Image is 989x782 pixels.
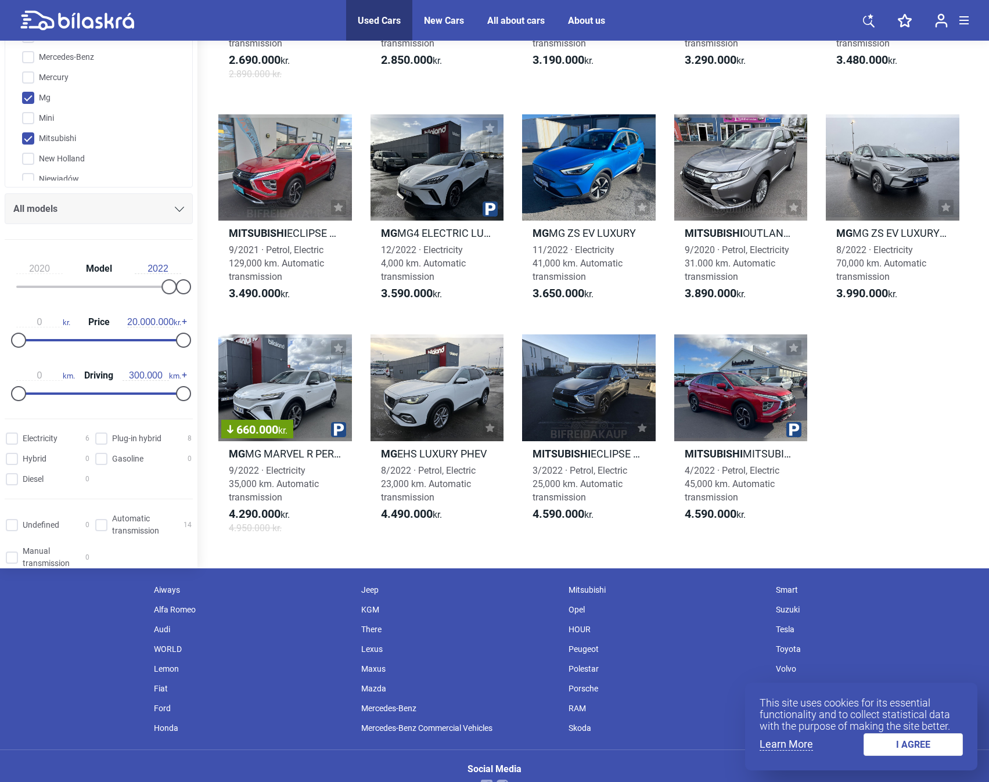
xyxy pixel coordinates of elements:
div: Mitsubishi [563,580,770,600]
b: 4.490.000 [381,507,433,521]
b: Mitsubishi [685,448,743,460]
b: Mitsubishi [533,448,591,460]
div: Jeep [355,580,563,600]
span: Automatic transmission [112,513,184,537]
a: I AGREE [864,733,963,756]
b: 3.490.000 [229,286,280,300]
a: Learn More [760,738,813,751]
a: All about cars [487,15,545,26]
font: ECLIPSE CROSS EXECUTIVE [287,227,418,239]
span: 9/2020 · Petrol, Electricity 31.000 km. Automatic transmission [685,244,789,282]
b: 3.990.000 [836,286,888,300]
a: 660.000kr.MgMG MARVEL R PERFORMANCE 70KWH9/2022 · Electricity35,000 km. Automatic transmission4.2... [218,334,352,545]
div: Porsche [563,679,770,698]
span: 4/2022 · Petrol, Electric 45,000 km. Automatic transmission [685,465,779,503]
span: 2/2022 · Petrol, Electric 111,000 km. Automatic transmission [836,11,932,49]
a: MgMG4 ELECTRIC LUXURY 64KWH12/2022 · Electricity4,000 km. Automatic transmission3.590.000kr. [371,114,504,312]
a: MitsubishiOUTLANDER9/2020 · Petrol, Electricity31.000 km. Automatic transmission3.890.000kr. [674,114,808,312]
span: kr. [836,287,897,301]
font: MG ZS EV LUXURY [549,227,636,239]
b: 4.590.000 [685,507,736,521]
a: MgMG ZS EV LUXURY 73 KWH8/2022 · Electricity70,000 km. Automatic transmission3.990.000kr. [826,114,959,312]
font: kr. [174,318,181,327]
div: Maxus [355,659,563,679]
span: 0 [85,519,89,531]
b: 4.590.000 [533,507,584,521]
span: kr. [533,287,594,301]
span: Driving [81,371,116,380]
font: EHS LUXURY PHEV [397,448,487,460]
a: New Cars [424,15,464,26]
b: 3.290.000 [685,53,736,67]
b: 3.590.000 [381,286,433,300]
span: 8 [188,433,192,445]
span: Plug-in hybrid [112,433,161,445]
span: Electricity [23,433,57,445]
div: Social Media [467,765,522,774]
b: 2.850.000 [381,53,433,67]
b: Mitsubishi [685,227,743,239]
font: MITSUBISHI ECLIPSE CROSS [743,448,879,460]
span: Undefined [23,519,59,531]
div: Toyota [770,639,977,659]
b: Mg [381,448,397,460]
span: kr. [836,53,897,67]
span: kr. [533,507,594,521]
span: kr. [229,287,290,301]
img: parking.png [483,201,498,217]
span: Manual transmission [23,545,85,570]
span: 9/2021 · Petrol, Electric 129,000 km. Automatic transmission [229,244,324,282]
div: WORLD [148,639,355,659]
font: km. [169,372,181,380]
span: kr. [685,53,746,67]
b: 3.190.000 [533,53,584,67]
span: kr. [381,507,442,521]
img: parking.png [786,422,801,437]
font: 660.000 [236,423,287,437]
a: MitsubishiECLIPSE CROSS EXECUTIVE9/2021 · Petrol, Electric129,000 km. Automatic transmission3.490... [218,114,352,312]
span: 0 [85,453,89,465]
span: kr. [381,53,442,67]
span: 9/2022 · Electricity 68,000 km. Automatic transmission [229,11,319,49]
div: Fiat [148,679,355,698]
a: MitsubishiECLIPSE CROSS3/2022 · Petrol, Electric25,000 km. Automatic transmission4.590.000kr. [522,334,656,545]
img: parking.png [331,422,346,437]
font: MG ZS EV LUXURY 73 KWH [853,227,979,239]
font: ECLIPSE CROSS [591,448,666,460]
span: 7/2021 · Petrol, Electric 34.000 km. Automatic transmission [533,11,627,49]
div: Used Cars [358,15,401,26]
div: Peugeot [563,639,770,659]
span: 2.890.000 kr. [229,67,282,81]
span: 12/2022 · Electricity 4,000 km. Automatic transmission [381,244,466,282]
b: 3.890.000 [685,286,736,300]
span: 9/2022 · Electricity 35,000 km. Automatic transmission [229,465,319,503]
font: km. [63,372,75,380]
span: Hybrid [23,453,46,465]
b: 3.650.000 [533,286,584,300]
a: About us [568,15,605,26]
span: 3/2022 · Petrol, Electric 25,000 km. Automatic transmission [533,465,627,503]
div: Mazda [355,679,563,698]
div: There [355,619,563,639]
b: Mg [836,227,853,239]
span: kr. [685,507,746,521]
span: kr. [229,507,290,521]
span: kr. [685,287,746,301]
div: Ford [148,698,355,718]
span: 0 [188,453,192,465]
font: kr. [63,318,70,327]
b: Mg [533,227,549,239]
div: RAM [563,698,770,718]
div: Lemon [148,659,355,679]
div: Polestar [563,659,770,679]
span: kr. [229,53,290,67]
div: Volvo [770,659,977,679]
b: 4.290.000 [229,507,280,521]
div: Smart [770,580,977,600]
div: Lexus [355,639,563,659]
span: Gasoline [112,453,143,465]
img: user-login.svg [935,13,948,28]
span: All models [13,201,57,217]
